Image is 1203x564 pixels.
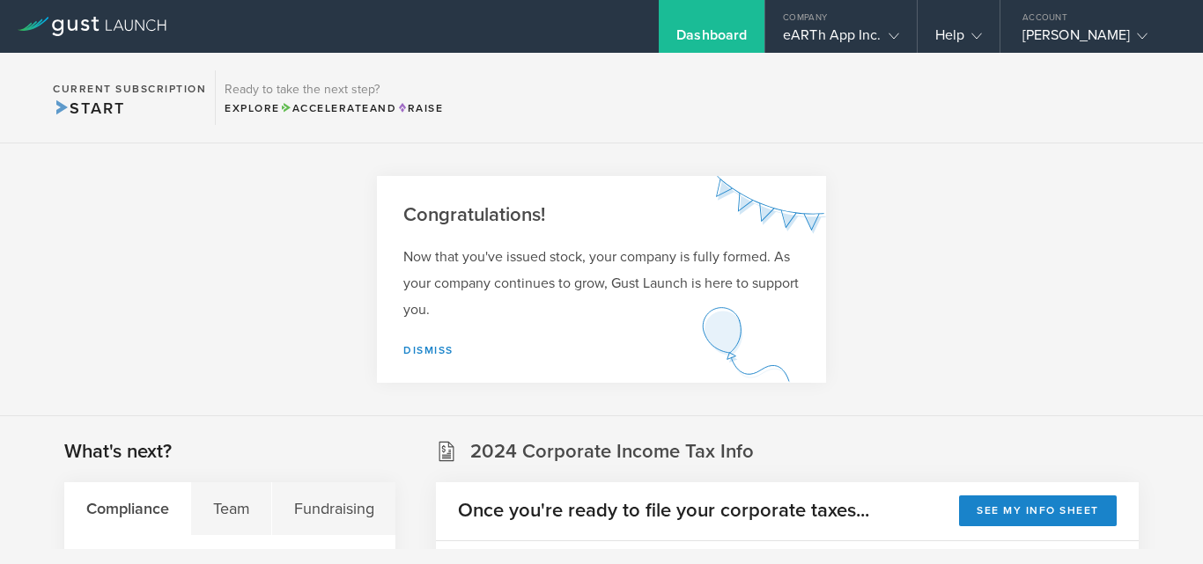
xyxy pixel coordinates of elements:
[225,100,443,116] div: Explore
[280,102,370,114] span: Accelerate
[403,244,800,323] p: Now that you've issued stock, your company is fully formed. As your company continues to grow, Gu...
[783,26,898,53] div: eARTh App Inc.
[403,202,800,228] h2: Congratulations!
[64,482,191,535] div: Compliance
[280,102,397,114] span: and
[470,439,754,465] h2: 2024 Corporate Income Tax Info
[403,344,454,356] a: Dismiss
[272,482,395,535] div: Fundraising
[215,70,452,125] div: Ready to take the next step?ExploreAccelerateandRaise
[191,482,272,535] div: Team
[396,102,443,114] span: Raise
[225,84,443,96] h3: Ready to take the next step?
[1022,26,1172,53] div: [PERSON_NAME]
[458,498,869,524] h2: Once you're ready to file your corporate taxes...
[64,439,172,465] h2: What's next?
[959,495,1117,526] button: See my info sheet
[53,84,206,94] h2: Current Subscription
[676,26,747,53] div: Dashboard
[935,26,982,53] div: Help
[53,99,124,118] span: Start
